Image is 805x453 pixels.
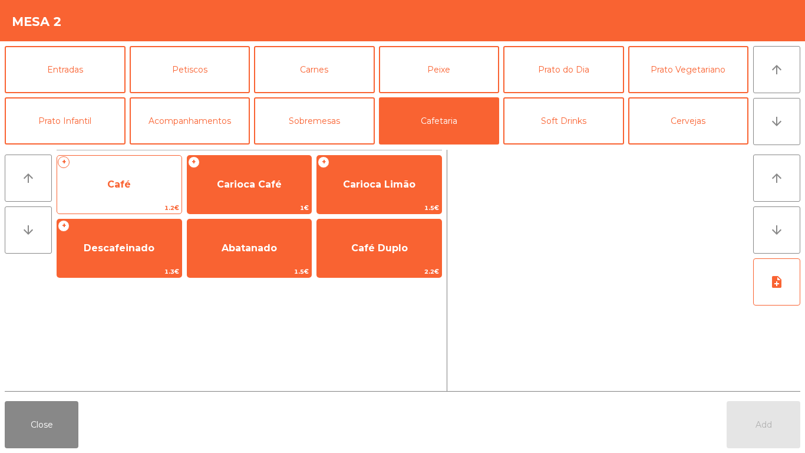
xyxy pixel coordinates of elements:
button: Acompanhamentos [130,97,250,145]
i: arrow_upward [770,171,784,185]
button: Prato Infantil [5,97,126,145]
button: Cervejas [628,97,749,145]
button: arrow_upward [753,155,800,202]
span: + [188,156,200,168]
span: 1.5€ [187,266,312,277]
h4: Mesa 2 [12,13,62,31]
button: arrow_downward [5,206,52,254]
button: Petiscos [130,46,250,93]
span: Descafeinado [84,242,154,254]
i: note_add [770,275,784,289]
span: 1.2€ [57,202,182,214]
button: Carnes [254,46,375,93]
i: arrow_downward [770,223,784,237]
span: 1€ [187,202,312,214]
span: Café [107,179,131,190]
button: Close [5,401,78,448]
button: arrow_upward [753,46,800,93]
button: arrow_downward [753,206,800,254]
button: Soft Drinks [503,97,624,145]
button: Peixe [379,46,500,93]
i: arrow_downward [770,114,784,129]
button: Prato Vegetariano [628,46,749,93]
span: Abatanado [222,242,277,254]
button: note_add [753,258,800,306]
span: 2.2€ [317,266,441,277]
button: arrow_upward [5,155,52,202]
span: + [318,156,329,168]
i: arrow_downward [21,223,35,237]
span: + [58,220,70,232]
button: Prato do Dia [503,46,624,93]
button: Entradas [5,46,126,93]
span: Café Duplo [351,242,408,254]
button: Cafetaria [379,97,500,145]
span: 1.5€ [317,202,441,214]
button: arrow_downward [753,98,800,145]
i: arrow_upward [770,63,784,77]
span: Carioca Café [217,179,282,190]
span: 1.3€ [57,266,182,277]
i: arrow_upward [21,171,35,185]
span: Carioca Limão [343,179,415,190]
span: + [58,156,70,168]
button: Sobremesas [254,97,375,145]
